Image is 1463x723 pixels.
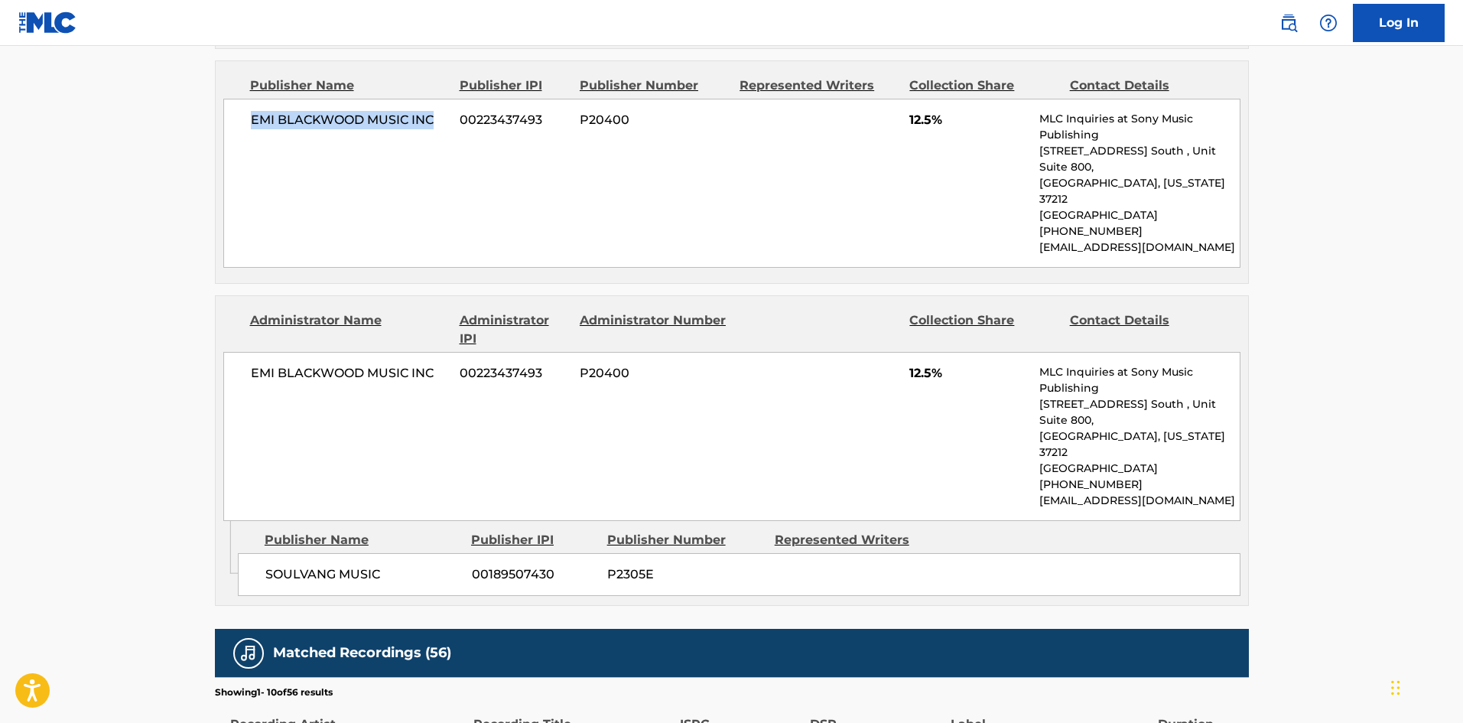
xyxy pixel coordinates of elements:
[1039,461,1239,477] p: [GEOGRAPHIC_DATA]
[471,531,596,549] div: Publisher IPI
[1039,111,1239,143] p: MLC Inquiries at Sony Music Publishing
[265,531,460,549] div: Publisher Name
[1319,14,1338,32] img: help
[1273,8,1304,38] a: Public Search
[607,531,763,549] div: Publisher Number
[239,644,258,663] img: Matched Recordings
[1313,8,1344,38] div: Help
[460,364,568,383] span: 00223437493
[1039,477,1239,493] p: [PHONE_NUMBER]
[909,364,1028,383] span: 12.5%
[460,77,568,95] div: Publisher IPI
[607,565,763,584] span: P2305E
[1039,396,1239,428] p: [STREET_ADDRESS] South , Unit Suite 800,
[251,111,449,129] span: EMI BLACKWOOD MUSIC INC
[250,77,448,95] div: Publisher Name
[250,311,448,348] div: Administrator Name
[580,311,728,348] div: Administrator Number
[1039,428,1239,461] p: [GEOGRAPHIC_DATA], [US_STATE] 37212
[1039,175,1239,207] p: [GEOGRAPHIC_DATA], [US_STATE] 37212
[265,565,460,584] span: SOULVANG MUSIC
[580,111,728,129] span: P20400
[909,111,1028,129] span: 12.5%
[273,644,451,662] h5: Matched Recordings (56)
[775,531,931,549] div: Represented Writers
[1279,14,1298,32] img: search
[1070,77,1218,95] div: Contact Details
[472,565,596,584] span: 00189507430
[1391,665,1400,711] div: Drag
[460,311,568,348] div: Administrator IPI
[460,111,568,129] span: 00223437493
[18,11,77,34] img: MLC Logo
[1039,207,1239,223] p: [GEOGRAPHIC_DATA]
[1039,239,1239,256] p: [EMAIL_ADDRESS][DOMAIN_NAME]
[1353,4,1445,42] a: Log In
[909,77,1058,95] div: Collection Share
[1039,364,1239,396] p: MLC Inquiries at Sony Music Publishing
[1387,650,1463,723] iframe: Chat Widget
[251,364,449,383] span: EMI BLACKWOOD MUSIC INC
[580,364,728,383] span: P20400
[740,77,898,95] div: Represented Writers
[909,311,1058,348] div: Collection Share
[1039,143,1239,175] p: [STREET_ADDRESS] South , Unit Suite 800,
[580,77,728,95] div: Publisher Number
[1039,223,1239,239] p: [PHONE_NUMBER]
[1070,311,1218,348] div: Contact Details
[1039,493,1239,509] p: [EMAIL_ADDRESS][DOMAIN_NAME]
[215,686,333,699] p: Showing 1 - 10 of 56 results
